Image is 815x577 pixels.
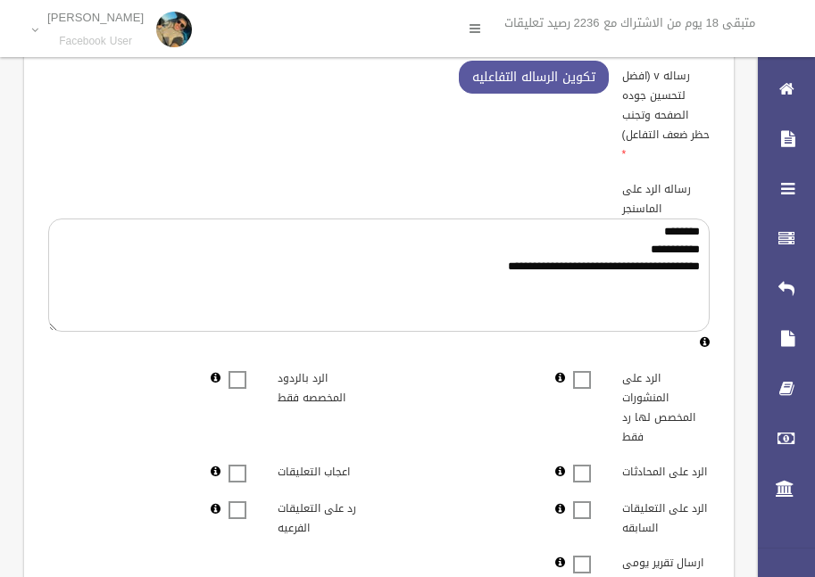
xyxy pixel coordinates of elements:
label: الرد على المنشورات المخصص لها رد فقط [609,363,723,447]
label: اعجاب التعليقات [264,457,378,482]
label: الرد على التعليقات السابقه [609,494,723,539]
label: رساله v (افضل لتحسين جوده الصفحه وتجنب حظر ضعف التفاعل) [609,61,723,164]
p: [PERSON_NAME] [47,11,144,24]
label: رد على التعليقات الفرعيه [264,494,378,539]
small: Facebook User [47,35,144,48]
button: تكوين الرساله التفاعليه [459,61,609,94]
label: الرد على المحادثات [609,457,723,482]
label: الرد بالردود المخصصه فقط [264,363,378,408]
